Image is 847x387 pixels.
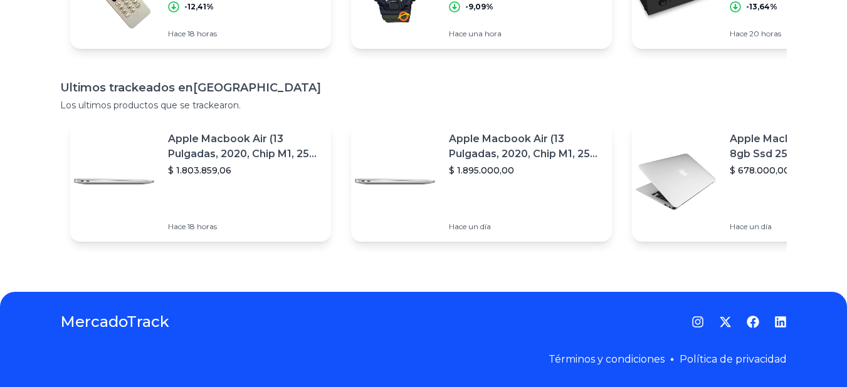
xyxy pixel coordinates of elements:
[168,132,321,162] p: Apple Macbook Air (13 Pulgadas, 2020, Chip M1, 256 Gb De Ssd, 8 Gb De Ram) - Plata
[449,164,602,177] p: $ 1.895.000,00
[774,316,787,328] a: LinkedIn
[465,2,493,12] p: -9,09%
[719,316,732,328] a: Twitter
[70,138,158,225] img: Featured image
[449,29,602,39] p: Hace una hora
[747,316,759,328] a: Facebook
[449,132,602,162] p: Apple Macbook Air (13 Pulgadas, 2020, Chip M1, 256 Gb De Ssd, 8 Gb De Ram) - Plata
[184,2,214,12] p: -12,41%
[351,138,439,225] img: Featured image
[351,121,612,242] a: Featured imageApple Macbook Air (13 Pulgadas, 2020, Chip M1, 256 Gb De Ssd, 8 Gb De Ram) - Plata$...
[746,2,777,12] p: -13,64%
[680,353,787,365] a: Política de privacidad
[60,79,787,96] h1: Ultimos trackeados en [GEOGRAPHIC_DATA]
[60,312,169,332] a: MercadoTrack
[168,164,321,177] p: $ 1.803.859,06
[549,353,665,365] a: Términos y condiciones
[449,222,602,232] p: Hace un día
[70,121,331,242] a: Featured imageApple Macbook Air (13 Pulgadas, 2020, Chip M1, 256 Gb De Ssd, 8 Gb De Ram) - Plata$...
[692,316,704,328] a: Instagram
[60,99,787,111] p: Los ultimos productos que se trackearon.
[168,29,321,39] p: Hace 18 horas
[168,222,321,232] p: Hace 18 horas
[632,138,720,225] img: Featured image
